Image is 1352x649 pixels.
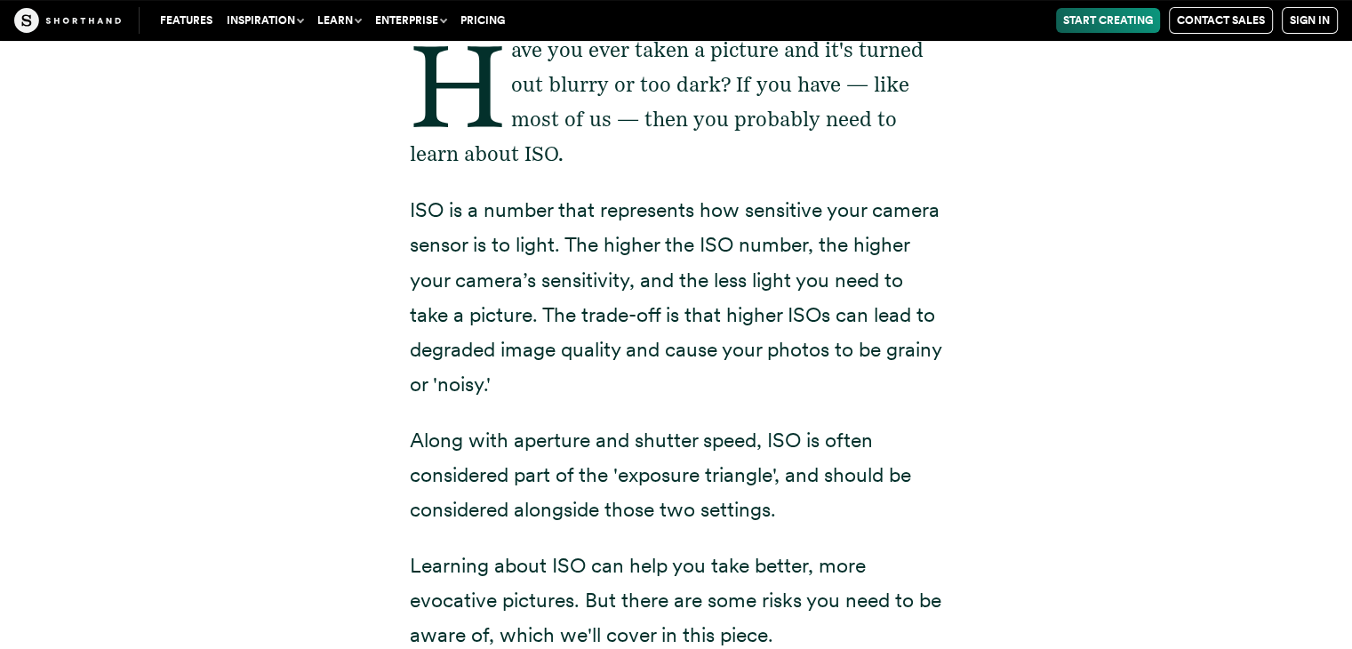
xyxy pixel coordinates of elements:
[310,8,368,33] button: Learn
[410,33,943,172] p: Have you ever taken a picture and it's turned out blurry or too dark? If you have — like most of ...
[453,8,512,33] a: Pricing
[14,8,121,33] img: The Craft
[410,423,943,527] p: Along with aperture and shutter speed, ISO is often considered part of the 'exposure triangle', a...
[368,8,453,33] button: Enterprise
[1282,7,1338,34] a: Sign in
[1169,7,1273,34] a: Contact Sales
[220,8,310,33] button: Inspiration
[1056,8,1160,33] a: Start Creating
[153,8,220,33] a: Features
[410,193,943,402] p: ISO is a number that represents how sensitive your camera sensor is to light. The higher the ISO ...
